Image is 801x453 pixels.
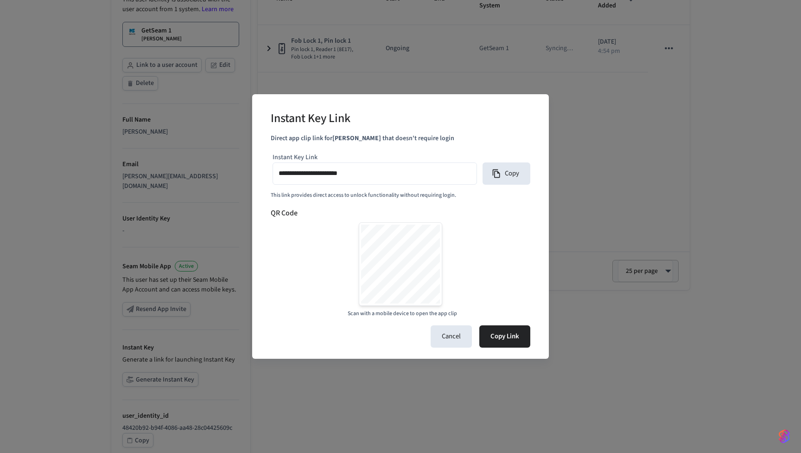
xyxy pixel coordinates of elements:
strong: [PERSON_NAME] [332,134,381,143]
span: This link provides direct access to unlock functionality without requiring login. [271,191,456,199]
h6: QR Code [271,207,530,219]
h2: Instant Key Link [271,105,350,134]
p: Direct app clip link for that doesn't require login [271,134,530,143]
button: Cancel [431,325,472,348]
label: Instant Key Link [273,153,318,162]
button: Copy Link [479,325,530,348]
img: SeamLogoGradient.69752ec5.svg [779,429,790,444]
button: Copy [483,162,530,185]
span: Scan with a mobile device to open the app clip [348,310,457,318]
